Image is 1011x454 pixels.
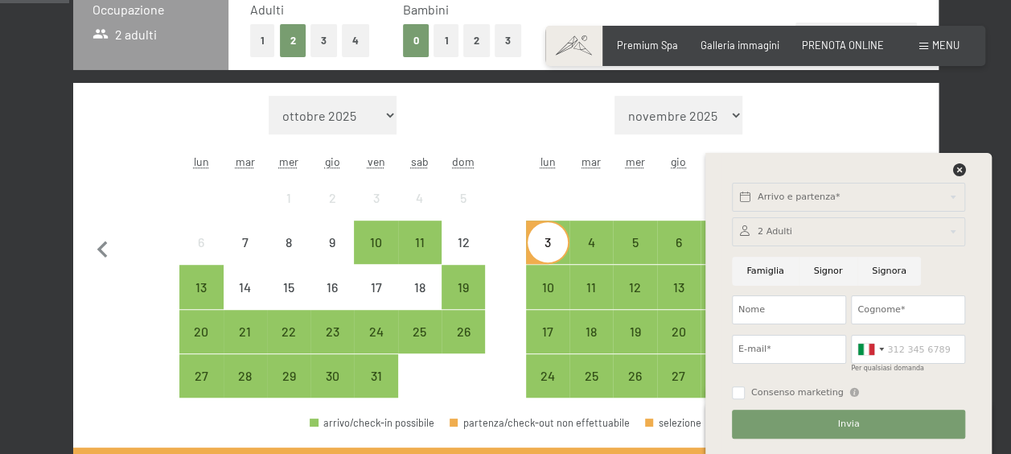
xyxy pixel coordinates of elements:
div: 17 [355,281,396,321]
div: Sun Oct 26 2025 [442,310,485,353]
div: arrivo/check-in non effettuabile [267,221,310,264]
div: 13 [659,281,699,321]
div: Tue Nov 04 2025 [569,221,613,264]
div: arrivo/check-in possibile [569,354,613,398]
div: arrivo/check-in possibile [613,221,656,264]
div: arrivo/check-in non effettuabile [354,176,397,220]
abbr: lunedì [540,155,555,168]
div: arrivo/check-in possibile [701,354,744,398]
div: Thu Oct 30 2025 [310,354,354,398]
div: Mon Oct 13 2025 [179,265,223,308]
div: arrivo/check-in non effettuabile [179,221,223,264]
div: arrivo/check-in non effettuabile [224,265,267,308]
div: 1 [269,192,309,232]
div: Tue Oct 07 2025 [224,221,267,264]
abbr: venerdì [367,155,384,168]
div: 29 [269,369,309,410]
div: arrivo/check-in possibile [526,221,569,264]
span: Invia [838,418,860,431]
div: 20 [181,325,221,365]
div: arrivo/check-in possibile [701,310,744,353]
div: arrivo/check-in possibile [398,310,442,353]
div: Sat Oct 04 2025 [398,176,442,220]
div: Thu Nov 27 2025 [657,354,701,398]
label: Per qualsiasi domanda [851,365,924,372]
div: 12 [614,281,655,321]
button: Mese successivo [892,96,926,398]
div: arrivo/check-in possibile [310,418,434,428]
div: 25 [571,369,611,410]
div: Sun Oct 05 2025 [442,176,485,220]
div: partenza/check-out non effettuabile [450,418,630,428]
span: Menu [932,39,960,52]
div: arrivo/check-in possibile [569,221,613,264]
abbr: domenica [452,155,475,168]
div: 14 [225,281,265,321]
div: Sat Oct 18 2025 [398,265,442,308]
div: Fri Oct 17 2025 [354,265,397,308]
div: 26 [614,369,655,410]
span: 2 adulti [92,26,158,43]
div: Fri Nov 07 2025 [701,221,744,264]
div: 24 [528,369,568,410]
div: 5 [614,236,655,276]
div: 24 [355,325,396,365]
abbr: giovedì [671,155,686,168]
span: Galleria immagini [701,39,779,52]
div: 4 [400,192,440,232]
div: arrivo/check-in possibile [310,310,354,353]
div: 11 [400,236,440,276]
div: Thu Oct 02 2025 [310,176,354,220]
div: 19 [443,281,483,321]
div: 28 [225,369,265,410]
div: arrivo/check-in possibile [526,310,569,353]
div: Fri Oct 10 2025 [354,221,397,264]
div: 15 [269,281,309,321]
div: 21 [702,325,742,365]
div: arrivo/check-in non effettuabile [224,221,267,264]
div: Wed Nov 19 2025 [613,310,656,353]
div: arrivo/check-in non effettuabile [398,176,442,220]
div: 4 [571,236,611,276]
abbr: mercoledì [625,155,644,168]
div: arrivo/check-in non effettuabile [310,265,354,308]
span: Bambini [403,2,449,17]
div: 5 [443,192,483,232]
div: arrivo/check-in possibile [354,310,397,353]
div: arrivo/check-in possibile [267,354,310,398]
abbr: lunedì [194,155,209,168]
div: arrivo/check-in possibile [442,265,485,308]
div: arrivo/check-in possibile [657,221,701,264]
div: 7 [702,236,742,276]
abbr: martedì [236,155,255,168]
div: Thu Oct 23 2025 [310,310,354,353]
div: arrivo/check-in possibile [657,310,701,353]
div: arrivo/check-in non effettuabile [354,265,397,308]
div: arrivo/check-in possibile [179,265,223,308]
div: arrivo/check-in possibile [310,354,354,398]
span: PRENOTA ONLINE [802,39,884,52]
div: Thu Oct 09 2025 [310,221,354,264]
div: Fri Oct 24 2025 [354,310,397,353]
div: 27 [181,369,221,410]
div: arrivo/check-in possibile [657,354,701,398]
button: 3 [310,24,337,57]
button: 0 [403,24,429,57]
div: arrivo/check-in possibile [526,354,569,398]
div: Sat Oct 11 2025 [398,221,442,264]
div: 6 [181,236,221,276]
div: Wed Oct 29 2025 [267,354,310,398]
div: Tue Oct 14 2025 [224,265,267,308]
button: 1 [250,24,275,57]
div: Wed Nov 12 2025 [613,265,656,308]
div: arrivo/check-in possibile [398,221,442,264]
div: arrivo/check-in non effettuabile [442,176,485,220]
div: Mon Oct 27 2025 [179,354,223,398]
div: 21 [225,325,265,365]
div: 31 [355,369,396,410]
div: selezione [645,418,701,428]
div: 23 [312,325,352,365]
div: 25 [400,325,440,365]
div: arrivo/check-in possibile [442,310,485,353]
div: 9 [312,236,352,276]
